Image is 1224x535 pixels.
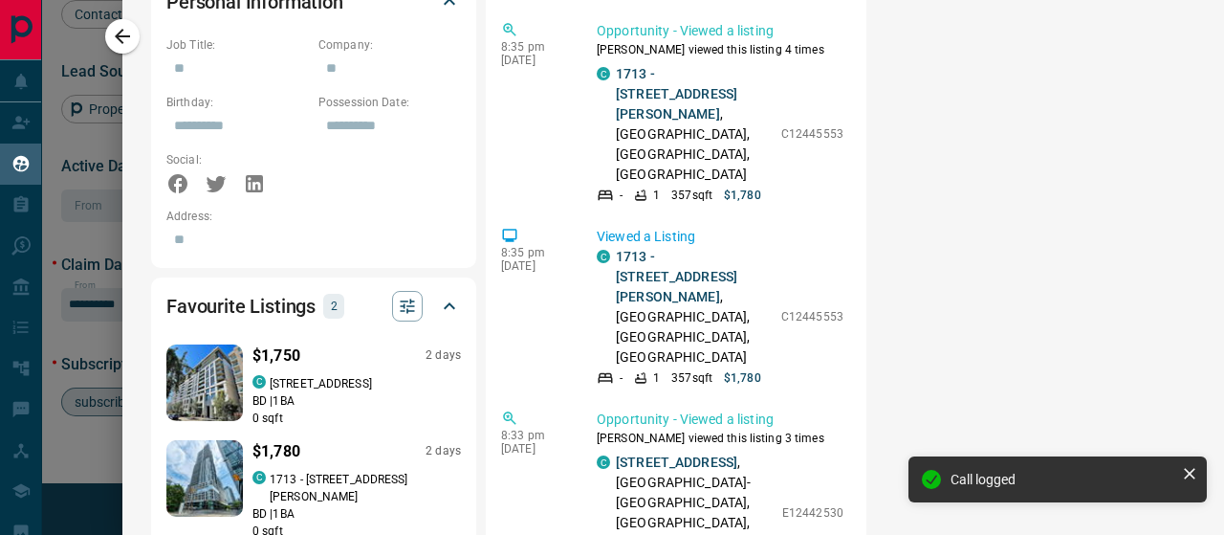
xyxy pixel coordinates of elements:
p: 1713 - [STREET_ADDRESS][PERSON_NAME] [270,471,461,505]
p: $1,780 [724,369,761,387]
p: 2 [329,296,339,317]
p: Possession Date: [318,94,461,111]
div: condos.ca [597,250,610,263]
p: 357 sqft [671,187,712,204]
a: [STREET_ADDRESS] [616,455,737,470]
img: Favourited listing [153,345,255,421]
p: 2 days [426,443,461,459]
p: $1,750 [252,345,300,368]
p: Opportunity - Viewed a listing [597,21,843,41]
p: Company: [318,36,461,54]
p: Job Title: [166,36,309,54]
p: [DATE] [501,442,568,456]
p: Opportunity - Viewed a listing [597,410,843,430]
p: Viewed a Listing [597,227,843,247]
p: [PERSON_NAME] viewed this listing 4 times [597,41,843,58]
p: 1 [653,369,660,387]
p: C12445553 [781,308,843,325]
div: condos.ca [597,456,610,469]
p: , [GEOGRAPHIC_DATA], [GEOGRAPHIC_DATA], [GEOGRAPHIC_DATA] [616,64,772,185]
div: condos.ca [252,471,266,484]
div: condos.ca [597,67,610,80]
p: - [620,187,623,204]
p: BD | 1 BA [252,505,461,523]
a: 1713 - [STREET_ADDRESS][PERSON_NAME] [616,249,737,304]
div: Call logged [951,472,1174,487]
p: 0 sqft [252,410,461,427]
p: 8:35 pm [501,246,568,259]
div: Favourite Listings2 [166,283,461,329]
p: 1 [653,187,660,204]
p: [PERSON_NAME] viewed this listing 3 times [597,430,843,447]
p: Birthday: [166,94,309,111]
p: Social: [166,151,309,168]
p: 8:33 pm [501,429,568,442]
p: 8:35 pm [501,40,568,54]
p: [STREET_ADDRESS] [270,375,372,392]
p: 2 days [426,347,461,364]
img: Favourited listing [147,440,263,517]
p: $1,780 [252,440,300,463]
p: E12442530 [782,504,843,522]
p: [DATE] [501,259,568,273]
p: [DATE] [501,54,568,67]
p: $1,780 [724,187,761,204]
a: Favourited listing$1,7502 dayscondos.ca[STREET_ADDRESS]BD |1BA0 sqft [166,341,461,427]
p: , [GEOGRAPHIC_DATA], [GEOGRAPHIC_DATA], [GEOGRAPHIC_DATA] [616,247,772,368]
p: - [620,369,623,387]
a: 1713 - [STREET_ADDRESS][PERSON_NAME] [616,66,737,122]
p: C12445553 [781,125,843,143]
p: 357 sqft [671,369,712,387]
p: BD | 1 BA [252,392,461,410]
h2: Favourite Listings [166,291,316,322]
p: Address: [166,208,461,225]
div: condos.ca [252,375,266,389]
